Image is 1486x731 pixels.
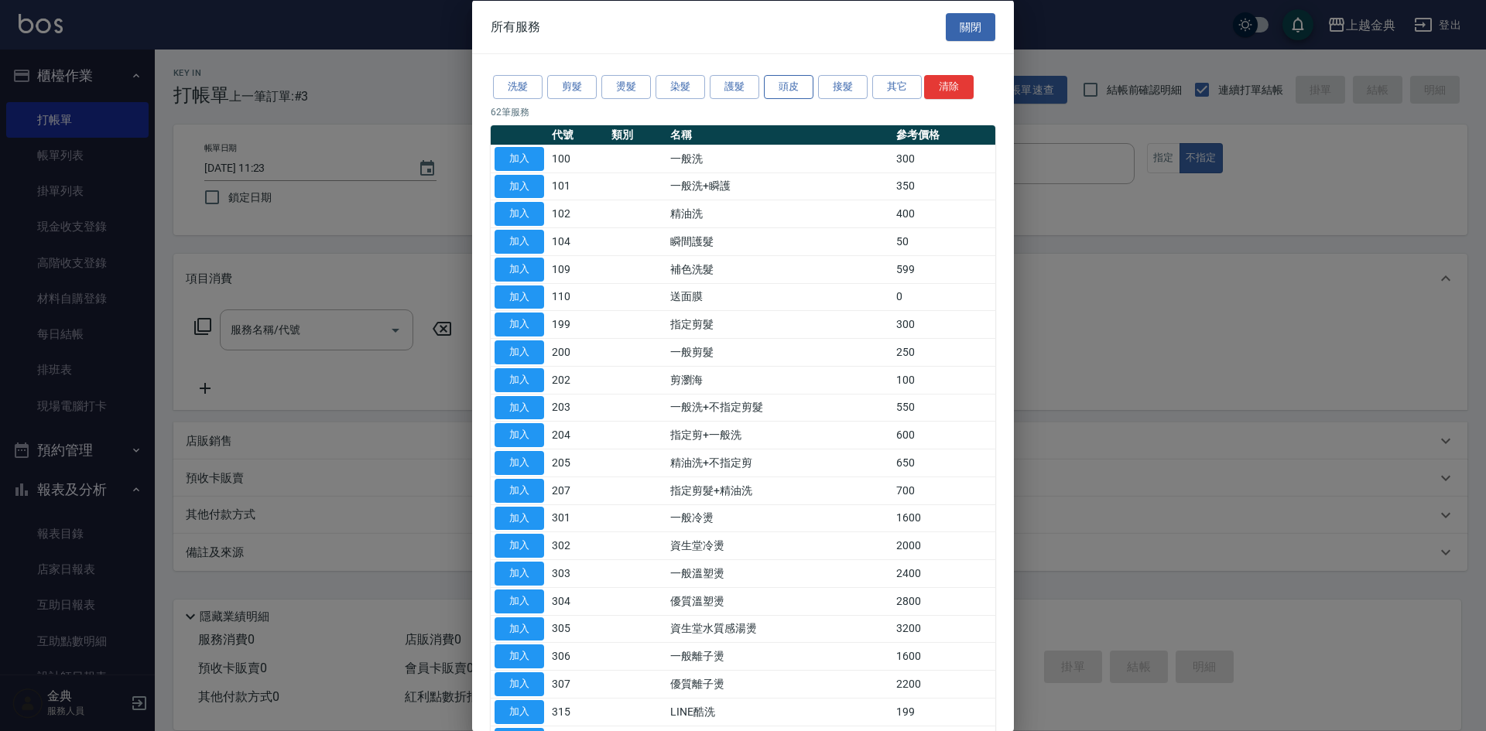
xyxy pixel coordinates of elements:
button: 加入 [495,395,544,419]
button: 加入 [495,230,544,254]
td: 一般洗 [666,145,892,173]
td: 650 [892,449,995,477]
button: 洗髮 [493,75,543,99]
td: 104 [548,227,608,255]
td: 303 [548,559,608,587]
td: 精油洗 [666,200,892,227]
td: 優質離子燙 [666,670,892,698]
td: 102 [548,200,608,227]
td: 306 [548,642,608,670]
button: 清除 [924,75,974,99]
td: 200 [548,338,608,366]
button: 接髮 [818,75,868,99]
td: 指定剪髮+精油洗 [666,477,892,504]
td: 2200 [892,670,995,698]
td: 補色洗髮 [666,255,892,283]
button: 加入 [495,589,544,613]
td: 301 [548,504,608,532]
td: 50 [892,227,995,255]
td: 優質溫塑燙 [666,587,892,615]
td: 指定剪+一般洗 [666,421,892,449]
button: 剪髮 [547,75,597,99]
button: 燙髮 [601,75,651,99]
td: 100 [548,145,608,173]
td: 3200 [892,615,995,643]
td: 一般溫塑燙 [666,559,892,587]
td: 300 [892,145,995,173]
button: 加入 [495,313,544,336]
td: 2800 [892,587,995,615]
button: 加入 [495,617,544,640]
td: 送面膜 [666,283,892,311]
td: 109 [548,255,608,283]
td: 1600 [892,504,995,532]
td: 一般洗+瞬護 [666,173,892,200]
td: 199 [548,310,608,338]
p: 62 筆服務 [491,104,995,118]
td: 250 [892,338,995,366]
button: 加入 [495,423,544,447]
button: 護髮 [710,75,759,99]
td: 2000 [892,531,995,559]
button: 關閉 [946,12,995,41]
button: 加入 [495,699,544,723]
td: 資生堂水質感湯燙 [666,615,892,643]
td: 599 [892,255,995,283]
td: 205 [548,449,608,477]
button: 加入 [495,285,544,309]
button: 加入 [495,174,544,198]
td: 剪瀏海 [666,366,892,394]
td: 101 [548,173,608,200]
td: 204 [548,421,608,449]
td: 300 [892,310,995,338]
button: 加入 [495,257,544,281]
button: 加入 [495,478,544,502]
td: 700 [892,477,995,504]
td: 400 [892,200,995,227]
button: 染髮 [656,75,705,99]
td: 207 [548,477,608,504]
td: 資生堂冷燙 [666,531,892,559]
button: 加入 [495,146,544,170]
td: 203 [548,394,608,422]
td: 305 [548,615,608,643]
button: 加入 [495,340,544,364]
td: 350 [892,173,995,200]
td: 0 [892,283,995,311]
td: 瞬間護髮 [666,227,892,255]
th: 類別 [608,125,667,145]
th: 參考價格 [892,125,995,145]
td: 110 [548,283,608,311]
button: 加入 [495,506,544,530]
th: 名稱 [666,125,892,145]
button: 加入 [495,367,544,391]
button: 加入 [495,534,544,558]
td: 1600 [892,642,995,670]
td: 指定剪髮 [666,310,892,338]
td: 302 [548,531,608,559]
td: 202 [548,366,608,394]
td: 一般冷燙 [666,504,892,532]
button: 加入 [495,451,544,475]
th: 代號 [548,125,608,145]
td: 一般洗+不指定剪髮 [666,394,892,422]
td: 600 [892,421,995,449]
button: 加入 [495,202,544,226]
td: 199 [892,698,995,726]
button: 加入 [495,672,544,696]
button: 其它 [872,75,922,99]
button: 加入 [495,644,544,668]
td: 2400 [892,559,995,587]
td: 550 [892,394,995,422]
td: 一般離子燙 [666,642,892,670]
td: 100 [892,366,995,394]
button: 頭皮 [764,75,813,99]
td: 307 [548,670,608,698]
td: 304 [548,587,608,615]
td: LINE酷洗 [666,698,892,726]
td: 精油洗+不指定剪 [666,449,892,477]
td: 一般剪髮 [666,338,892,366]
td: 315 [548,698,608,726]
span: 所有服務 [491,19,540,34]
button: 加入 [495,562,544,586]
